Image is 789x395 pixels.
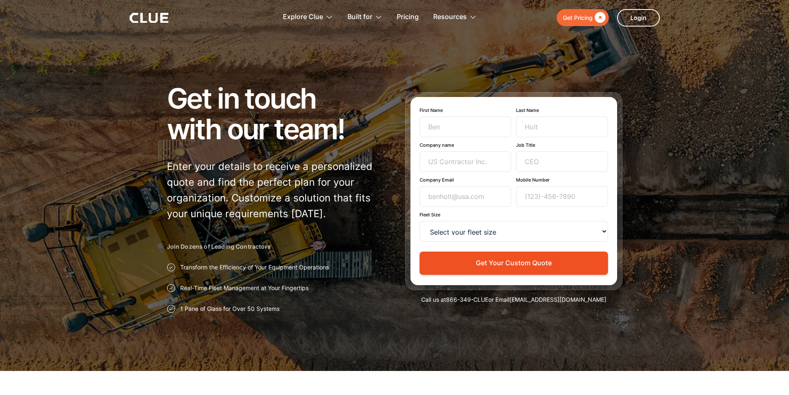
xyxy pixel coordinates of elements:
label: Mobile Number [516,177,608,183]
img: Approval checkmark icon [167,305,175,313]
input: CEO [516,151,608,172]
div: Call us at or Email [405,296,623,304]
img: Approval checkmark icon [167,284,175,292]
div: Get Pricing [563,12,593,23]
div:  [593,12,606,23]
label: Job Title [516,142,608,148]
div: Explore Clue [283,4,333,30]
h1: Get in touch with our team! [167,83,384,144]
input: benholt@usa.com [420,186,512,207]
label: Last Name [516,107,608,113]
div: Resources [433,4,467,30]
input: US Contractor Inc. [420,151,512,172]
a: Get Pricing [557,9,609,26]
h2: Join Dozens of Leading Contractors [167,242,384,251]
a: Login [617,9,660,27]
div: Built for [347,4,372,30]
div: Resources [433,4,477,30]
a: 866-349-CLUE [446,296,488,303]
a: [EMAIL_ADDRESS][DOMAIN_NAME] [509,296,606,303]
label: Fleet Size [420,212,608,218]
p: Enter your details to receive a personalized quote and find the perfect plan for your organizatio... [167,159,384,222]
a: Pricing [397,4,419,30]
label: First Name [420,107,512,113]
img: Approval checkmark icon [167,263,175,271]
div: Explore Clue [283,4,323,30]
div: Built for [347,4,382,30]
p: 1 Pane of Glass for Over 50 Systems [180,305,280,313]
p: Real-Time Fleet Management at Your Fingertips [180,284,309,292]
input: Holt [516,116,608,137]
label: Company name [420,142,512,148]
input: Ben [420,116,512,137]
label: Company Email [420,177,512,183]
button: Get Your Custom Quote [420,252,608,274]
p: Transform the Efficiency of Your Equipment Operations [180,263,329,271]
input: (123)-456-7890 [516,186,608,207]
